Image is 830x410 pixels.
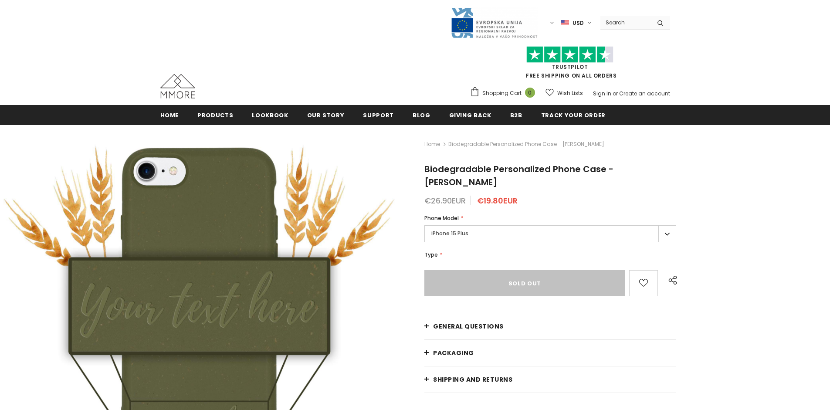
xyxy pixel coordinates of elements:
[433,375,512,384] span: Shipping and returns
[613,90,618,97] span: or
[470,87,539,100] a: Shopping Cart 0
[510,111,522,119] span: B2B
[557,89,583,98] span: Wish Lists
[160,111,179,119] span: Home
[252,111,288,119] span: Lookbook
[573,19,584,27] span: USD
[451,7,538,39] img: Javni Razpis
[482,89,522,98] span: Shopping Cart
[363,111,394,119] span: support
[619,90,670,97] a: Create an account
[449,105,491,125] a: Giving back
[525,88,535,98] span: 0
[600,16,650,29] input: Search Site
[160,74,195,98] img: MMORE Cases
[510,105,522,125] a: B2B
[424,251,438,258] span: Type
[552,63,588,71] a: Trustpilot
[197,111,233,119] span: Products
[160,105,179,125] a: Home
[424,214,459,222] span: Phone Model
[433,322,504,331] span: General Questions
[424,139,440,149] a: Home
[541,111,606,119] span: Track your order
[363,105,394,125] a: support
[424,163,613,188] span: Biodegradable Personalized Phone Case - [PERSON_NAME]
[424,340,676,366] a: PACKAGING
[424,225,676,242] label: iPhone 15 Plus
[477,195,518,206] span: €19.80EUR
[424,313,676,339] a: General Questions
[470,50,670,79] span: FREE SHIPPING ON ALL ORDERS
[561,19,569,27] img: USD
[413,105,430,125] a: Blog
[448,139,604,149] span: Biodegradable Personalized Phone Case - [PERSON_NAME]
[526,46,613,63] img: Trust Pilot Stars
[252,105,288,125] a: Lookbook
[424,195,466,206] span: €26.90EUR
[424,270,625,296] input: Sold Out
[424,366,676,393] a: Shipping and returns
[545,85,583,101] a: Wish Lists
[307,105,345,125] a: Our Story
[433,349,474,357] span: PACKAGING
[197,105,233,125] a: Products
[541,105,606,125] a: Track your order
[593,90,611,97] a: Sign In
[451,19,538,26] a: Javni Razpis
[449,111,491,119] span: Giving back
[413,111,430,119] span: Blog
[307,111,345,119] span: Our Story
